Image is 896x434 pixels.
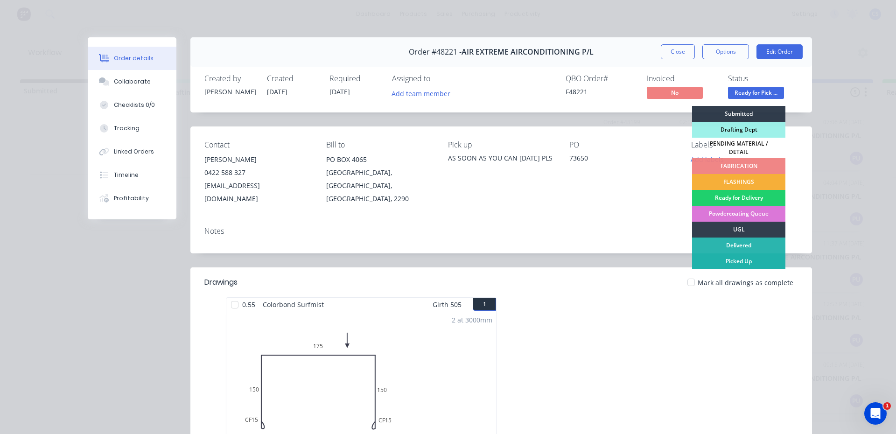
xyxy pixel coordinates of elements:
div: Notes [204,227,798,236]
div: [PERSON_NAME] [204,87,256,97]
button: Add labels [686,153,729,166]
span: Colorbond Surfmist [259,298,328,311]
div: [GEOGRAPHIC_DATA], [GEOGRAPHIC_DATA], [GEOGRAPHIC_DATA], 2290 [326,166,433,205]
button: Order details [88,47,176,70]
span: Order #48221 - [409,48,462,56]
div: Submitted [692,106,785,122]
div: Delivered [692,238,785,253]
div: PO [569,140,676,149]
span: 1 [883,402,891,410]
span: Girth 505 [433,298,462,311]
div: F48221 [566,87,636,97]
span: No [647,87,703,98]
div: PENDING MATERIAL / DETAIL [692,138,785,158]
button: Options [702,44,749,59]
div: Collaborate [114,77,151,86]
button: Edit Order [756,44,803,59]
div: AS SOON AS YOU CAN [DATE] PLS [448,153,555,163]
div: [EMAIL_ADDRESS][DOMAIN_NAME] [204,179,311,205]
div: UGL [692,222,785,238]
div: FLASHINGS [692,174,785,190]
span: [DATE] [267,87,287,96]
button: 1 [473,298,496,311]
div: Picked Up [692,253,785,269]
div: Bill to [326,140,433,149]
span: [DATE] [329,87,350,96]
button: Add team member [392,87,455,99]
div: Created by [204,74,256,83]
div: QBO Order # [566,74,636,83]
div: Ready for Delivery [692,190,785,206]
button: Close [661,44,695,59]
div: Profitability [114,194,149,203]
div: PO BOX 4065 [326,153,433,166]
span: AIR EXTREME AIRCONDITIONING P/L [462,48,594,56]
div: Drawings [204,277,238,288]
div: Order details [114,54,154,63]
div: Linked Orders [114,147,154,156]
div: Powdercoating Queue [692,206,785,222]
button: Ready for Pick ... [728,87,784,101]
button: Linked Orders [88,140,176,163]
div: 2 at 3000mm [452,315,492,325]
button: Profitability [88,187,176,210]
div: FABRICATION [692,158,785,174]
div: Invoiced [647,74,717,83]
div: Checklists 0/0 [114,101,155,109]
span: Ready for Pick ... [728,87,784,98]
div: Assigned to [392,74,485,83]
div: 73650 [569,153,676,166]
div: Tracking [114,124,140,133]
div: [PERSON_NAME]0422 588 327[EMAIL_ADDRESS][DOMAIN_NAME] [204,153,311,205]
button: Collaborate [88,70,176,93]
iframe: Intercom live chat [864,402,887,425]
div: Created [267,74,318,83]
div: Required [329,74,381,83]
div: [PERSON_NAME] [204,153,311,166]
span: 0.55 [238,298,259,311]
div: Status [728,74,798,83]
div: Timeline [114,171,139,179]
div: Labels [691,140,798,149]
div: Pick up [448,140,555,149]
button: Checklists 0/0 [88,93,176,117]
div: PO BOX 4065[GEOGRAPHIC_DATA], [GEOGRAPHIC_DATA], [GEOGRAPHIC_DATA], 2290 [326,153,433,205]
button: Tracking [88,117,176,140]
button: Add team member [387,87,455,99]
div: Contact [204,140,311,149]
button: Timeline [88,163,176,187]
div: 0422 588 327 [204,166,311,179]
div: Drafting Dept [692,122,785,138]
